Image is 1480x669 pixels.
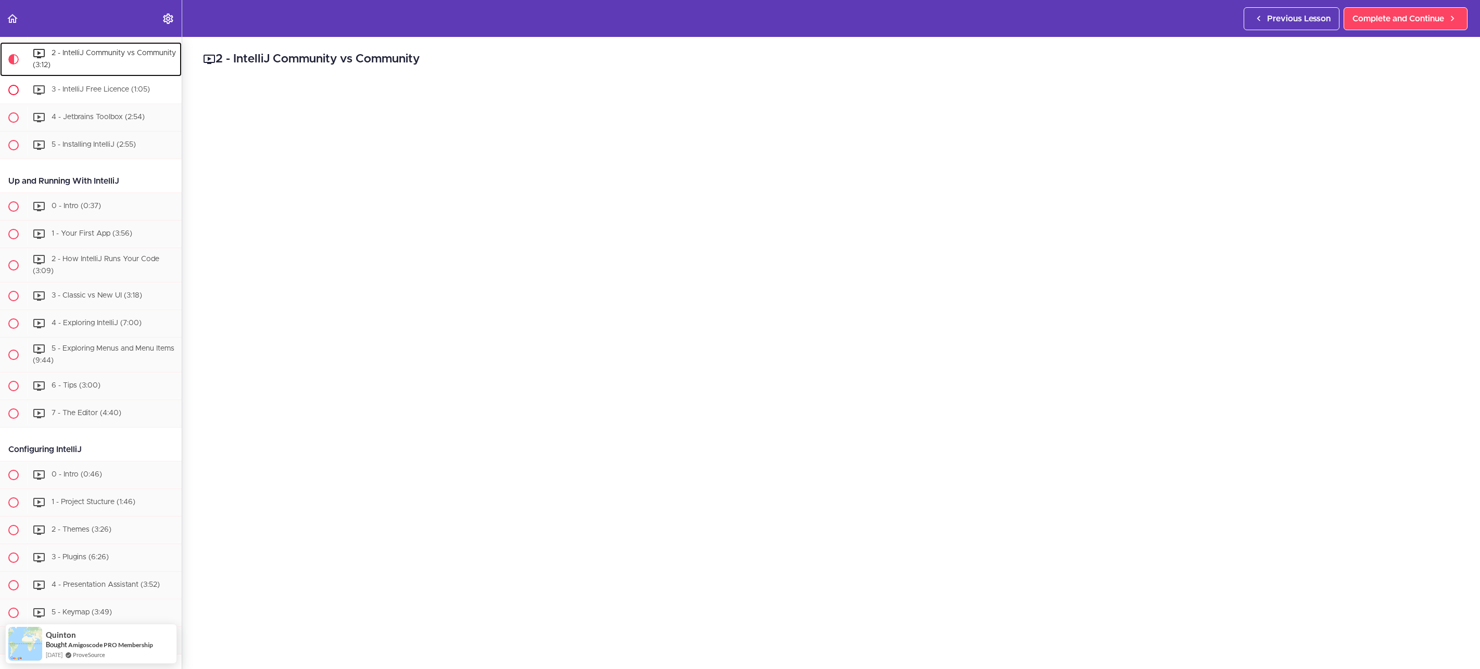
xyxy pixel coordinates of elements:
[52,86,150,93] span: 3 - IntelliJ Free Licence (1:05)
[52,581,160,588] span: 4 - Presentation Assistant (3:52)
[52,320,142,327] span: 4 - Exploring IntelliJ (7:00)
[33,345,174,365] span: 5 - Exploring Menus and Menu Items (9:44)
[52,230,132,237] span: 1 - Your First App (3:56)
[52,292,142,300] span: 3 - Classic vs New UI (3:18)
[52,202,101,210] span: 0 - Intro (0:37)
[162,12,174,25] svg: Settings Menu
[1244,7,1339,30] a: Previous Lesson
[52,609,112,616] span: 5 - Keymap (3:49)
[33,255,159,275] span: 2 - How IntelliJ Runs Your Code (3:09)
[52,526,111,533] span: 2 - Themes (3:26)
[203,50,1459,68] h2: 2 - IntelliJ Community vs Community
[6,12,19,25] svg: Back to course curriculum
[1344,7,1468,30] a: Complete and Continue
[1352,12,1444,25] span: Complete and Continue
[52,141,136,148] span: 5 - Installing IntelliJ (2:55)
[52,498,135,506] span: 1 - Project Stucture (1:46)
[52,382,100,389] span: 6 - Tips (3:00)
[33,49,176,69] span: 2 - IntelliJ Community vs Community (3:12)
[1267,12,1331,25] span: Previous Lesson
[52,471,102,478] span: 0 - Intro (0:46)
[52,554,109,561] span: 3 - Plugins (6:26)
[52,409,121,417] span: 7 - The Editor (4:40)
[52,113,145,121] span: 4 - Jetbrains Toolbox (2:54)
